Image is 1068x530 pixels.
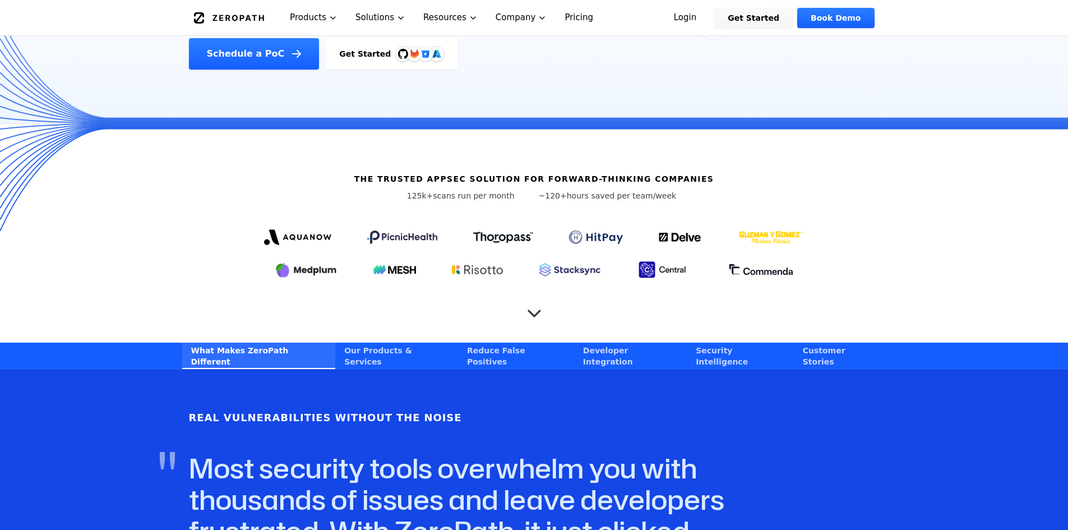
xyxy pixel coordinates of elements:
a: Get Started [714,8,793,28]
a: Customer Stories [794,343,886,369]
a: Login [660,8,710,28]
span: " [158,444,177,497]
span: 125k+ [407,191,433,200]
a: Security Intelligence [687,343,794,369]
a: What Makes ZeroPath Different [182,343,336,369]
img: GitHub [398,49,408,59]
img: Mesh [373,265,416,274]
span: ~120+ [539,191,567,200]
button: Scroll to next section [523,297,545,319]
a: Get StartedGitHubGitLabAzure [326,38,458,70]
h6: Real Vulnerabilities Without the Noise [189,410,462,426]
img: Central [636,260,692,280]
img: Azure [432,49,441,58]
a: Book Demo [797,8,874,28]
p: scans run per month [392,190,530,201]
img: GitLab [403,43,426,65]
h6: The Trusted AppSec solution for forward-thinking companies [354,173,714,185]
img: Medplum [275,261,337,279]
img: Thoropass [473,232,533,243]
a: Our Products & Services [335,343,458,369]
a: Developer Integration [574,343,687,369]
img: GYG [738,224,804,251]
svg: Bitbucket [419,48,432,60]
a: Schedule a PoC [189,38,320,70]
a: Reduce False Positives [458,343,574,369]
img: Stacksync [539,263,600,276]
p: hours saved per team/week [539,190,677,201]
